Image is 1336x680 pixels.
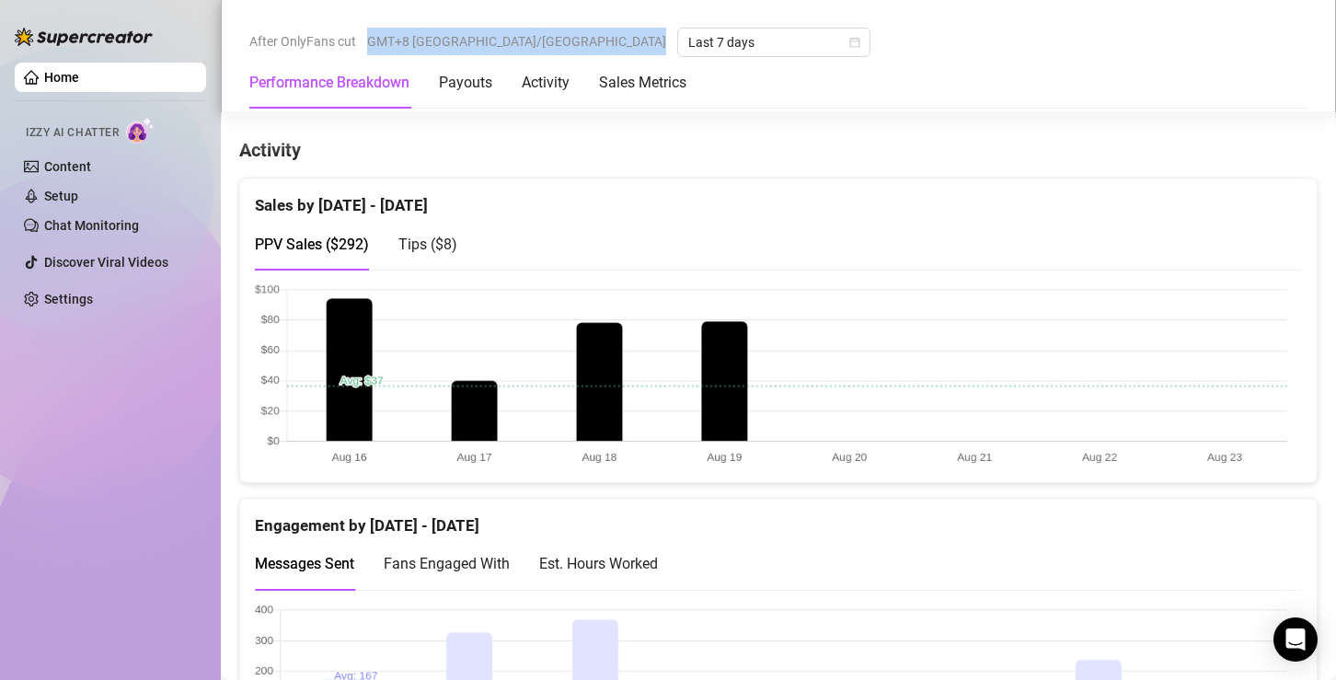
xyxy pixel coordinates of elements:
[849,37,860,48] span: calendar
[439,72,492,94] div: Payouts
[522,72,570,94] div: Activity
[239,137,1318,163] h4: Activity
[539,552,658,575] div: Est. Hours Worked
[255,236,369,253] span: PPV Sales ( $292 )
[688,29,859,56] span: Last 7 days
[126,117,155,144] img: AI Chatter
[384,555,510,572] span: Fans Engaged With
[255,499,1302,538] div: Engagement by [DATE] - [DATE]
[44,70,79,85] a: Home
[15,28,153,46] img: logo-BBDzfeDw.svg
[249,72,409,94] div: Performance Breakdown
[26,124,119,142] span: Izzy AI Chatter
[44,218,139,233] a: Chat Monitoring
[44,159,91,174] a: Content
[599,72,686,94] div: Sales Metrics
[1273,617,1318,662] div: Open Intercom Messenger
[255,179,1302,218] div: Sales by [DATE] - [DATE]
[44,189,78,203] a: Setup
[367,28,666,55] span: GMT+8 [GEOGRAPHIC_DATA]/[GEOGRAPHIC_DATA]
[255,555,354,572] span: Messages Sent
[44,292,93,306] a: Settings
[398,236,457,253] span: Tips ( $8 )
[44,255,168,270] a: Discover Viral Videos
[249,28,356,55] span: After OnlyFans cut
